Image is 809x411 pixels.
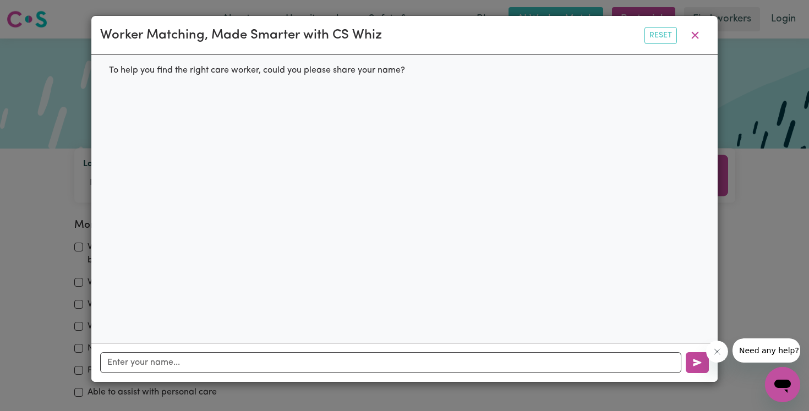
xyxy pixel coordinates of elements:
iframe: Message from company [733,338,800,363]
input: Enter your name... [100,352,681,373]
iframe: Close message [706,341,728,363]
iframe: Button to launch messaging window [765,367,800,402]
div: Worker Matching, Made Smarter with CS Whiz [100,25,382,45]
button: Reset [644,27,677,44]
div: To help you find the right care worker, could you please share your name? [100,55,414,86]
